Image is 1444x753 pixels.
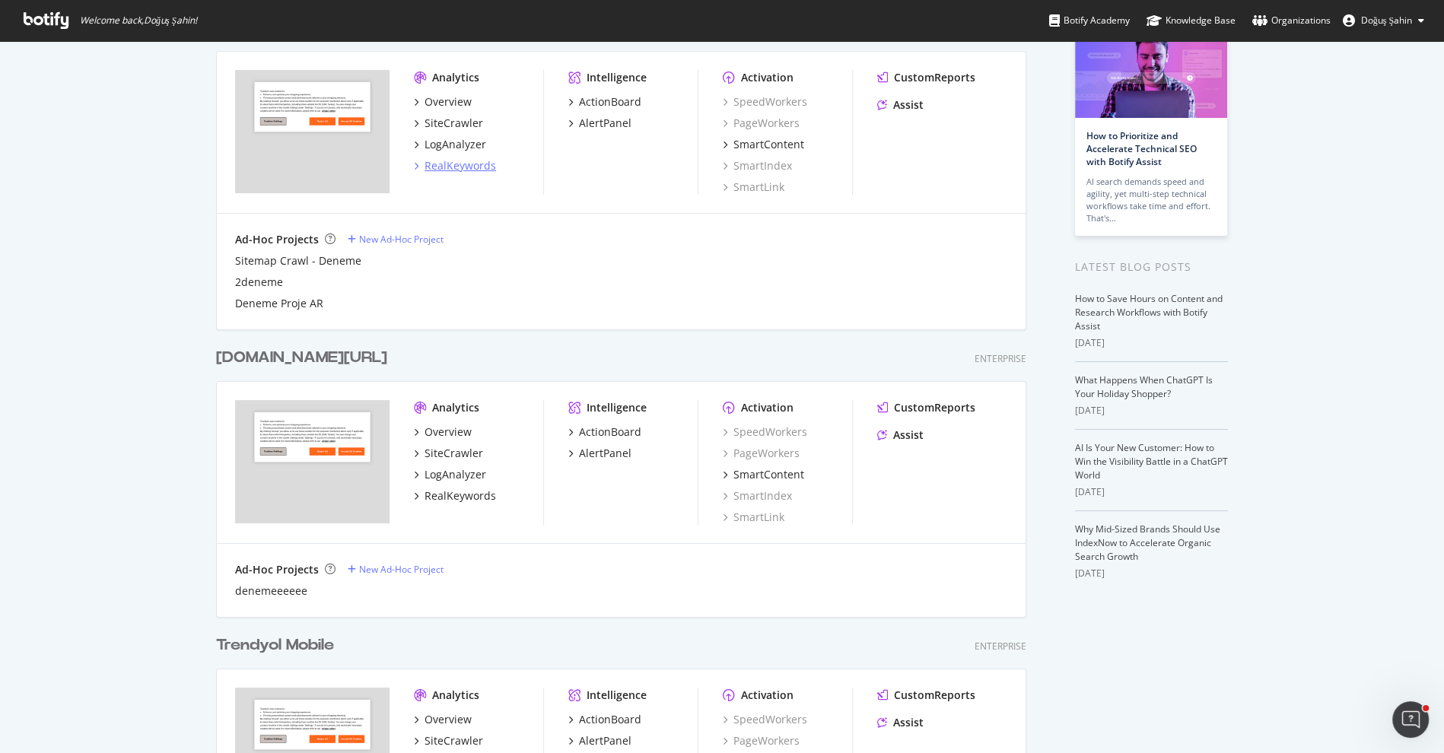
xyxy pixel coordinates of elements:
[414,467,486,482] a: LogAnalyzer
[1075,567,1228,580] div: [DATE]
[894,70,975,85] div: CustomReports
[568,446,631,461] a: AlertPanel
[579,733,631,748] div: AlertPanel
[877,97,924,113] a: Assist
[1075,485,1228,499] div: [DATE]
[723,488,792,504] div: SmartIndex
[587,688,647,703] div: Intelligence
[348,563,444,576] a: New Ad-Hoc Project
[414,424,472,440] a: Overview
[235,562,319,577] div: Ad-Hoc Projects
[1049,13,1130,28] div: Botify Academy
[568,424,641,440] a: ActionBoard
[425,488,496,504] div: RealKeywords
[1086,176,1216,224] div: AI search demands speed and agility, yet multi-step technical workflows take time and effort. Tha...
[579,94,641,110] div: ActionBoard
[235,253,361,268] a: Sitemap Crawl - Deneme
[587,70,647,85] div: Intelligence
[235,70,390,193] img: trendyol.com/ar
[723,137,804,152] a: SmartContent
[425,467,486,482] div: LogAnalyzer
[414,488,496,504] a: RealKeywords
[975,352,1026,365] div: Enterprise
[741,70,794,85] div: Activation
[1075,292,1223,332] a: How to Save Hours on Content and Research Workflows with Botify Assist
[877,70,975,85] a: CustomReports
[425,712,472,727] div: Overview
[235,232,319,247] div: Ad-Hoc Projects
[1361,14,1412,27] span: Doğuş Şahin
[432,400,479,415] div: Analytics
[1075,336,1228,350] div: [DATE]
[579,424,641,440] div: ActionBoard
[216,347,387,369] div: [DOMAIN_NAME][URL]
[568,94,641,110] a: ActionBoard
[414,158,496,173] a: RealKeywords
[568,116,631,131] a: AlertPanel
[425,116,483,131] div: SiteCrawler
[579,116,631,131] div: AlertPanel
[216,347,393,369] a: [DOMAIN_NAME][URL]
[579,446,631,461] div: AlertPanel
[723,733,800,748] a: PageWorkers
[1075,441,1228,481] a: AI Is Your New Customer: How to Win the Visibility Battle in a ChatGPT World
[425,137,486,152] div: LogAnalyzer
[1392,701,1429,738] iframe: Intercom live chat
[216,634,334,656] div: Trendyol Mobile
[723,424,807,440] a: SpeedWorkers
[723,116,800,131] a: PageWorkers
[414,733,483,748] a: SiteCrawler
[723,712,807,727] a: SpeedWorkers
[348,233,444,246] a: New Ad-Hoc Project
[359,563,444,576] div: New Ad-Hoc Project
[425,94,472,110] div: Overview
[568,733,631,748] a: AlertPanel
[723,180,784,195] a: SmartLink
[893,97,924,113] div: Assist
[877,688,975,703] a: CustomReports
[425,446,483,461] div: SiteCrawler
[877,715,924,730] a: Assist
[877,427,924,443] a: Assist
[723,158,792,173] a: SmartIndex
[359,233,444,246] div: New Ad-Hoc Project
[723,94,807,110] a: SpeedWorkers
[432,70,479,85] div: Analytics
[1075,404,1228,418] div: [DATE]
[587,400,647,415] div: Intelligence
[1075,373,1213,400] a: What Happens When ChatGPT Is Your Holiday Shopper?
[733,137,804,152] div: SmartContent
[723,446,800,461] a: PageWorkers
[1075,259,1228,275] div: Latest Blog Posts
[235,275,283,290] a: 2deneme
[1331,8,1436,33] button: Doğuş Şahin
[733,467,804,482] div: SmartContent
[414,116,483,131] a: SiteCrawler
[741,688,794,703] div: Activation
[1086,129,1197,168] a: How to Prioritize and Accelerate Technical SEO with Botify Assist
[894,400,975,415] div: CustomReports
[425,733,483,748] div: SiteCrawler
[893,427,924,443] div: Assist
[893,715,924,730] div: Assist
[579,712,641,727] div: ActionBoard
[432,688,479,703] div: Analytics
[425,424,472,440] div: Overview
[414,137,486,152] a: LogAnalyzer
[235,296,323,311] a: Deneme Proje AR
[723,510,784,525] a: SmartLink
[235,400,390,523] img: trendyol.com/ro
[235,583,307,599] a: denemeeeeee
[216,634,340,656] a: Trendyol Mobile
[975,640,1026,653] div: Enterprise
[1252,13,1331,28] div: Organizations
